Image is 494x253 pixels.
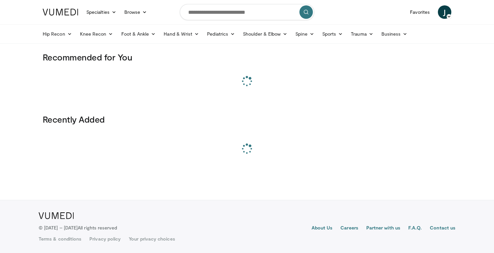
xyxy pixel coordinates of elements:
[406,5,434,19] a: Favorites
[318,27,347,41] a: Sports
[347,27,377,41] a: Trauma
[291,27,318,41] a: Spine
[39,236,81,242] a: Terms & conditions
[312,224,333,233] a: About Us
[203,27,239,41] a: Pediatrics
[366,224,400,233] a: Partner with us
[89,236,121,242] a: Privacy policy
[120,5,151,19] a: Browse
[160,27,203,41] a: Hand & Wrist
[82,5,120,19] a: Specialties
[39,212,74,219] img: VuMedi Logo
[340,224,358,233] a: Careers
[180,4,314,20] input: Search topics, interventions
[117,27,160,41] a: Foot & Ankle
[43,52,451,62] h3: Recommended for You
[78,225,117,230] span: All rights reserved
[39,224,117,231] p: © [DATE] – [DATE]
[239,27,291,41] a: Shoulder & Elbow
[76,27,117,41] a: Knee Recon
[129,236,175,242] a: Your privacy choices
[377,27,412,41] a: Business
[408,224,422,233] a: F.A.Q.
[43,9,78,15] img: VuMedi Logo
[430,224,455,233] a: Contact us
[39,27,76,41] a: Hip Recon
[43,114,451,125] h3: Recently Added
[438,5,451,19] a: J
